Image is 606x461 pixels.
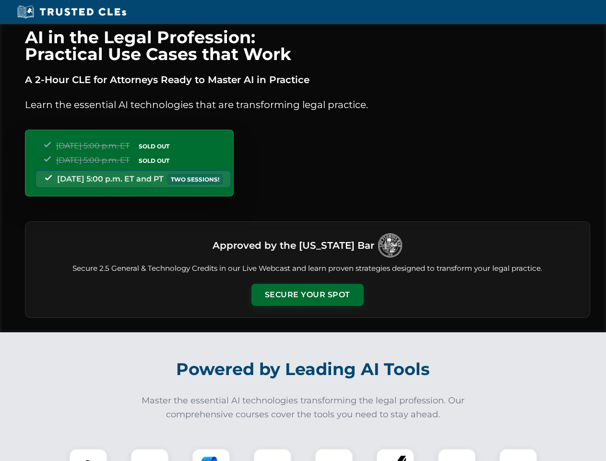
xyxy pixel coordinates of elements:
img: Trusted CLEs [14,5,129,19]
span: SOLD OUT [135,141,173,151]
h1: AI in the Legal Profession: Practical Use Cases that Work [25,29,590,62]
p: Learn the essential AI technologies that are transforming legal practice. [25,97,590,112]
h2: Powered by Leading AI Tools [37,352,569,386]
p: A 2-Hour CLE for Attorneys Ready to Master AI in Practice [25,72,590,87]
h3: Approved by the [US_STATE] Bar [213,237,374,254]
span: [DATE] 5:00 p.m. ET [56,141,130,150]
span: SOLD OUT [135,156,173,166]
p: Secure 2.5 General & Technology Credits in our Live Webcast and learn proven strategies designed ... [37,263,578,274]
p: Master the essential AI technologies transforming the legal profession. Our comprehensive courses... [135,394,471,422]
span: [DATE] 5:00 p.m. ET [56,156,130,165]
img: Logo [378,233,402,257]
button: Secure Your Spot [251,284,364,306]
